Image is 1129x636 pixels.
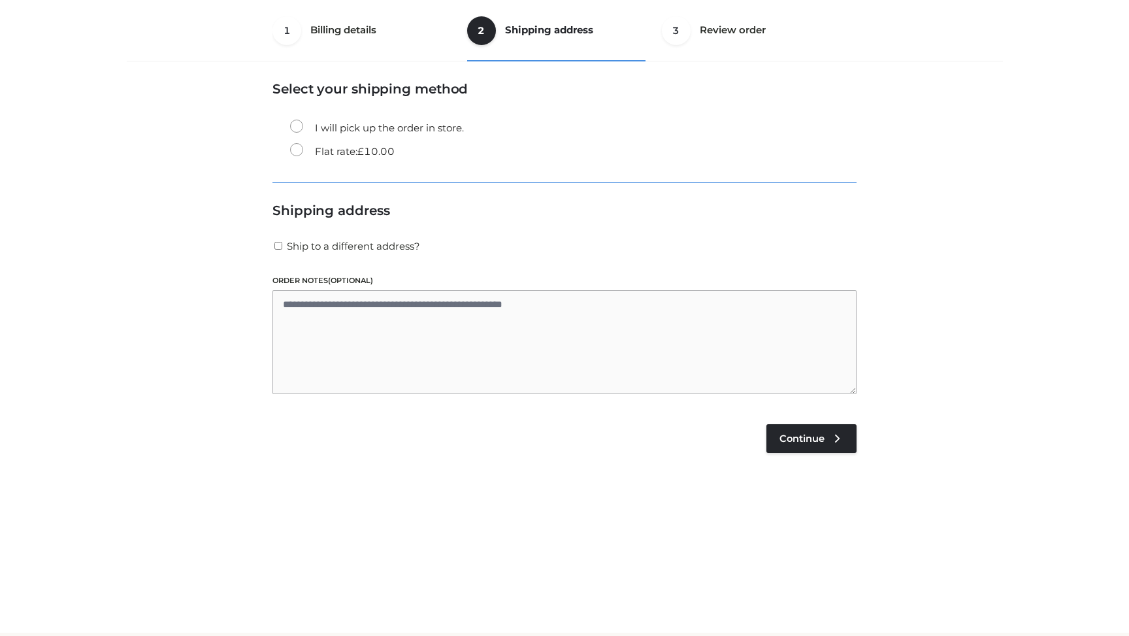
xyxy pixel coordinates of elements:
h3: Shipping address [272,203,857,218]
span: £ [357,145,364,158]
span: Ship to a different address? [287,240,420,252]
input: Ship to a different address? [272,242,284,250]
bdi: 10.00 [357,145,395,158]
label: Flat rate: [290,143,395,160]
label: I will pick up the order in store. [290,120,464,137]
span: Continue [779,433,825,444]
span: (optional) [328,276,373,285]
a: Continue [766,424,857,453]
h3: Select your shipping method [272,81,857,97]
label: Order notes [272,275,857,287]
